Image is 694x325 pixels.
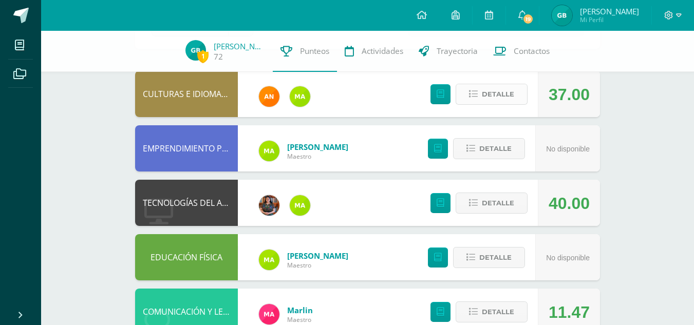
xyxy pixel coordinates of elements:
[259,141,279,161] img: 75b6448d1a55a94fef22c1dfd553517b.png
[456,84,528,105] button: Detalle
[522,13,534,25] span: 19
[514,46,550,56] span: Contactos
[197,50,209,63] span: 1
[300,46,329,56] span: Punteos
[546,145,590,153] span: No disponible
[185,40,206,61] img: 9202080ec4ba4b228d4b8ca3394de0c0.png
[482,302,514,321] span: Detalle
[546,254,590,262] span: No disponible
[482,85,514,104] span: Detalle
[337,31,411,72] a: Actividades
[259,195,279,216] img: 60a759e8b02ec95d430434cf0c0a55c7.png
[479,139,512,158] span: Detalle
[290,195,310,216] img: 75b6448d1a55a94fef22c1dfd553517b.png
[287,261,348,270] span: Maestro
[287,305,313,315] a: Marlin
[135,180,238,226] div: TECNOLOGÍAS DEL APRENDIZAJE Y LA COMUNICACIÓN
[287,251,348,261] a: [PERSON_NAME]
[362,46,403,56] span: Actividades
[287,142,348,152] a: [PERSON_NAME]
[135,71,238,117] div: CULTURAS E IDIOMAS MAYAS, GARÍFUNA O XINCA
[453,247,525,268] button: Detalle
[287,152,348,161] span: Maestro
[259,304,279,324] img: ca51be06ee6568e83a4be8f0f0221dfb.png
[214,51,223,62] a: 72
[549,71,590,118] div: 37.00
[411,31,485,72] a: Trayectoria
[135,234,238,280] div: EDUCACIÓN FÍSICA
[453,138,525,159] button: Detalle
[259,250,279,270] img: 75b6448d1a55a94fef22c1dfd553517b.png
[580,15,639,24] span: Mi Perfil
[290,86,310,107] img: 75b6448d1a55a94fef22c1dfd553517b.png
[135,125,238,171] div: EMPRENDIMIENTO PARA LA PRODUCTIVIDAD
[479,248,512,267] span: Detalle
[214,41,265,51] a: [PERSON_NAME]
[287,315,313,324] span: Maestro
[259,86,279,107] img: fc6731ddebfef4a76f049f6e852e62c4.png
[456,301,528,322] button: Detalle
[580,6,639,16] span: [PERSON_NAME]
[456,193,528,214] button: Detalle
[437,46,478,56] span: Trayectoria
[482,194,514,213] span: Detalle
[552,5,572,26] img: 9202080ec4ba4b228d4b8ca3394de0c0.png
[485,31,557,72] a: Contactos
[273,31,337,72] a: Punteos
[549,180,590,226] div: 40.00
